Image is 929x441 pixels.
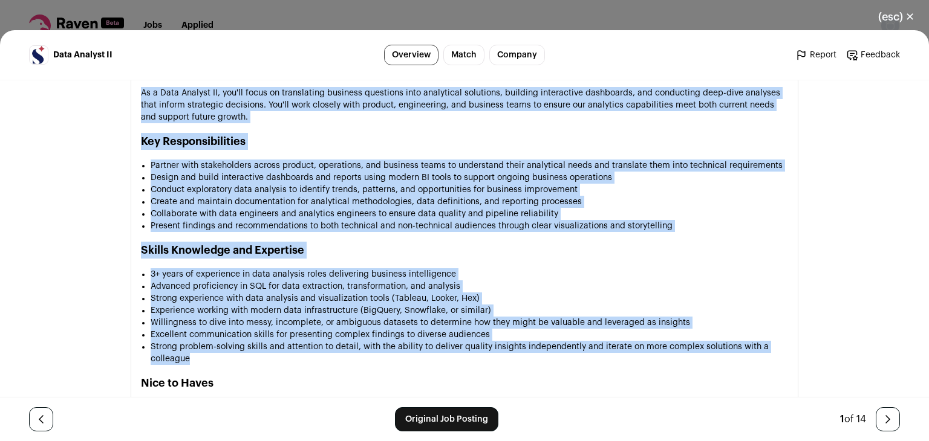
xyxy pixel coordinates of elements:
a: Company [489,45,545,65]
img: 7465f906b5a9e08be423e95eb1587a4ec400882098b2accf39a9adcde034d5e8.jpg [30,46,48,64]
p: As a Data Analyst II, you'll focus on translating business questions into analytical solutions, b... [141,87,788,123]
div: of 14 [840,412,866,427]
h2: Key Responsibilities [141,133,788,150]
span: 1 [840,414,844,424]
a: Original Job Posting [395,407,498,431]
li: Conduct exploratory data analysis to identify trends, patterns, and opportunities for business im... [151,184,788,196]
h2: Skills Knowledge and Expertise [141,242,788,259]
a: Match [443,45,484,65]
li: Design and build interactive dashboards and reports using modern BI tools to support ongoing busi... [151,172,788,184]
li: Partner with stakeholders across product, operations, and business teams to understand their anal... [151,159,788,172]
a: Report [795,49,836,61]
li: Advanced proficiency in SQL for data extraction, transformation, and analysis [151,280,788,292]
span: Data Analyst II [53,49,112,61]
li: Excellent communication skills for presenting complex findings to diverse audiences [151,329,788,341]
li: Strong problem-solving skills and attention to detail, with the ability to deliver quality insigh... [151,341,788,365]
h2: Nice to Haves [141,375,788,391]
a: Overview [384,45,438,65]
li: Create and maintain documentation for analytical methodologies, data definitions, and reporting p... [151,196,788,208]
li: Experience working with modern data infrastructure (BigQuery, Snowflake, or similar) [151,304,788,317]
li: 3+ years of experience in data analysis roles delivering business intelligence [151,268,788,280]
li: Willingness to dive into messy, incomplete, or ambiguous datasets to determine how they might be ... [151,317,788,329]
button: Close modal [864,4,929,30]
a: Feedback [846,49,900,61]
li: Strong experience with data analysis and visualization tools (Tableau, Looker, Hex) [151,292,788,304]
li: Present findings and recommendations to both technical and non-technical audiences through clear ... [151,220,788,232]
li: Collaborate with data engineers and analytics engineers to ensure data quality and pipeline relia... [151,208,788,220]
